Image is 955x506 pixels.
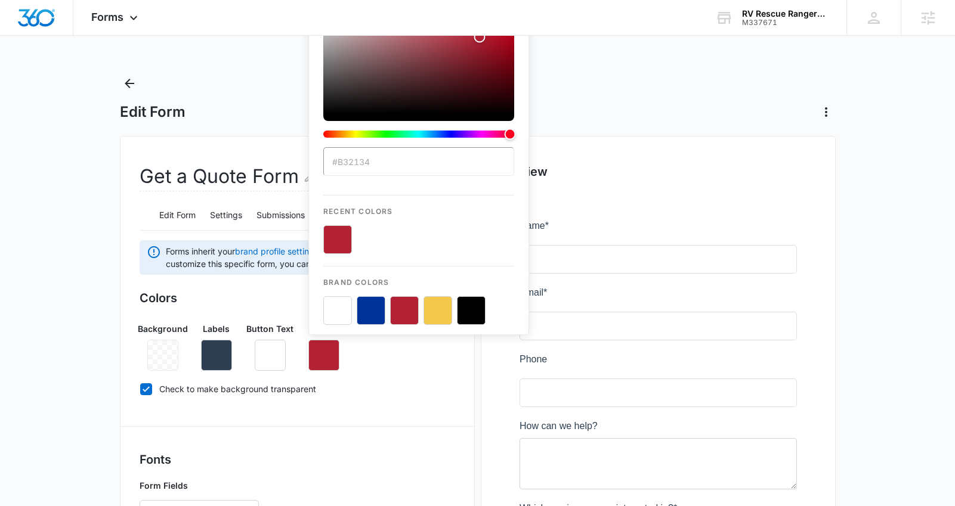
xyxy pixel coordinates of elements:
button: Settings [210,201,242,230]
p: Labels [203,322,230,335]
button: Back [120,74,139,93]
p: Background [138,322,188,335]
button: Edit Form [159,201,196,230]
h3: Fonts [140,451,455,468]
div: color-picker-container [323,4,514,325]
div: account id [742,18,829,27]
button: Actions [817,103,836,122]
input: color-picker-input [323,147,514,176]
a: brand profile settings [235,246,319,256]
label: Check to make background transparent [140,383,455,395]
div: Color [323,4,514,114]
h1: Edit Form [120,103,186,121]
span: Submit [8,442,38,452]
button: Submissions [256,201,305,230]
p: Button Text [246,322,293,335]
p: Form Fields [140,479,259,492]
p: Recent Colors [323,195,514,217]
h2: Preview [500,163,816,181]
span: Forms [91,11,123,23]
label: Option 3 [12,302,48,316]
button: Edit Form Name [303,162,317,191]
div: Hue [323,131,514,138]
span: Forms inherit your by default. If you need to customize this specific form, you can make individu... [166,245,448,270]
label: Option 2 [12,321,48,335]
h3: Colors [140,289,455,307]
div: account name [742,9,829,18]
div: color-picker [323,4,514,147]
p: Brand Colors [323,266,514,288]
label: General Inquiry [12,340,77,354]
h2: Get a Quote Form [140,162,317,191]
